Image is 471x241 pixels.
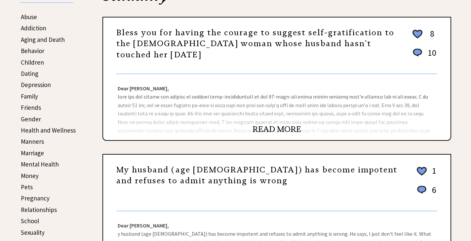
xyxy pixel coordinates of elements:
a: Gender [21,115,41,123]
div: lore ips dol sitame con adipisc el seddoei temp-incididuntutl et dol 97-magn-ali enima minim veni... [103,74,451,140]
a: My husband (age [DEMOGRAPHIC_DATA]) has become impotent and refuses to admit anything is wrong [116,165,397,186]
a: Depression [21,81,51,89]
a: Addiction [21,24,46,32]
a: Friends [21,104,41,111]
td: 6 [429,184,437,202]
a: Money [21,172,39,180]
img: heart_outline%202.png [412,28,423,40]
a: Abuse [21,13,37,21]
a: Dating [21,70,38,77]
a: Marriage [21,149,44,157]
strong: Dear [PERSON_NAME], [118,85,169,92]
a: Health and Wellness [21,126,76,134]
img: message_round%201.png [416,185,428,195]
a: Children [21,58,44,66]
img: heart_outline%202.png [416,166,428,177]
a: Behavior [21,47,44,55]
a: Pregnancy [21,194,50,202]
strong: Dear [PERSON_NAME], [118,222,169,229]
a: Mental Health [21,160,59,168]
td: 10 [424,47,437,65]
a: READ MORE [253,124,301,134]
a: Sexuality [21,228,45,236]
a: Manners [21,137,44,145]
td: 8 [424,28,437,46]
a: Relationships [21,206,57,214]
a: Family [21,92,38,100]
a: Aging and Death [21,36,65,44]
a: Bless you for having the courage to suggest self-gratification to the [DEMOGRAPHIC_DATA] woman wh... [116,28,394,60]
img: message_round%201.png [412,47,423,58]
a: School [21,217,39,225]
a: Pets [21,183,33,191]
td: 1 [429,165,437,184]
